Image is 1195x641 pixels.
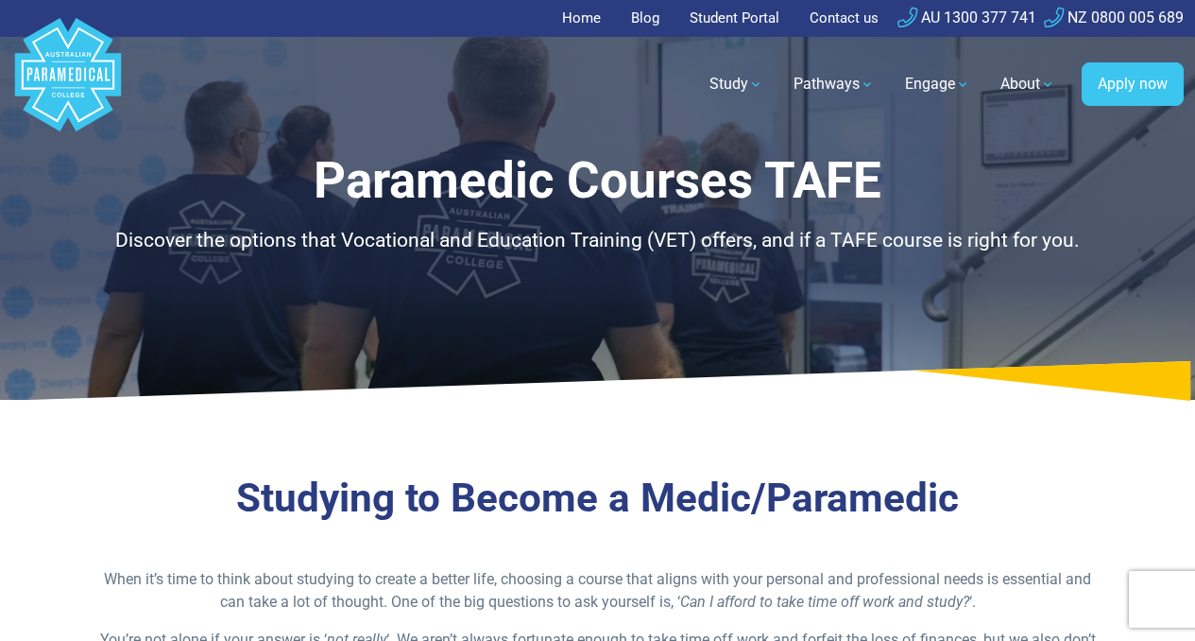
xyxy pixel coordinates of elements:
a: Australian Paramedical College [11,37,125,132]
a: AU 1300 377 741 [897,9,1036,26]
span: ‘. [969,593,976,611]
a: Engage [894,58,982,111]
a: About [989,58,1067,111]
h3: Studying to Become a Medic/Paramedic [99,475,1096,523]
span: Can I afford to take time off work and study? [680,593,969,611]
a: NZ 0800 005 689 [1044,9,1184,26]
div: Discover the options that Vocational and Education Training (VET) offers, and if a TAFE course is... [99,226,1096,256]
a: Apply now [1082,62,1184,106]
span: When it’s time to think about studying to create a better life, choosing a course that aligns wit... [104,570,1091,611]
a: Study [698,58,775,111]
h1: Paramedic Courses TAFE [99,151,1096,211]
a: Pathways [782,58,886,111]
